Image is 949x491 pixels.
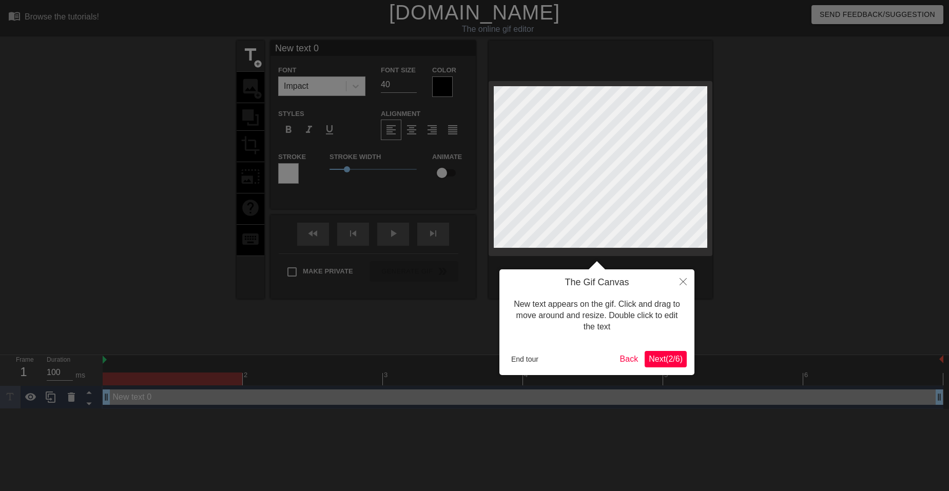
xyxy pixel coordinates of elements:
button: End tour [507,351,543,367]
h4: The Gif Canvas [507,277,687,288]
button: Close [672,269,694,293]
div: New text appears on the gif. Click and drag to move around and resize. Double click to edit the text [507,288,687,343]
button: Back [616,351,643,367]
span: Next ( 2 / 6 ) [649,355,683,363]
button: Next [645,351,687,367]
